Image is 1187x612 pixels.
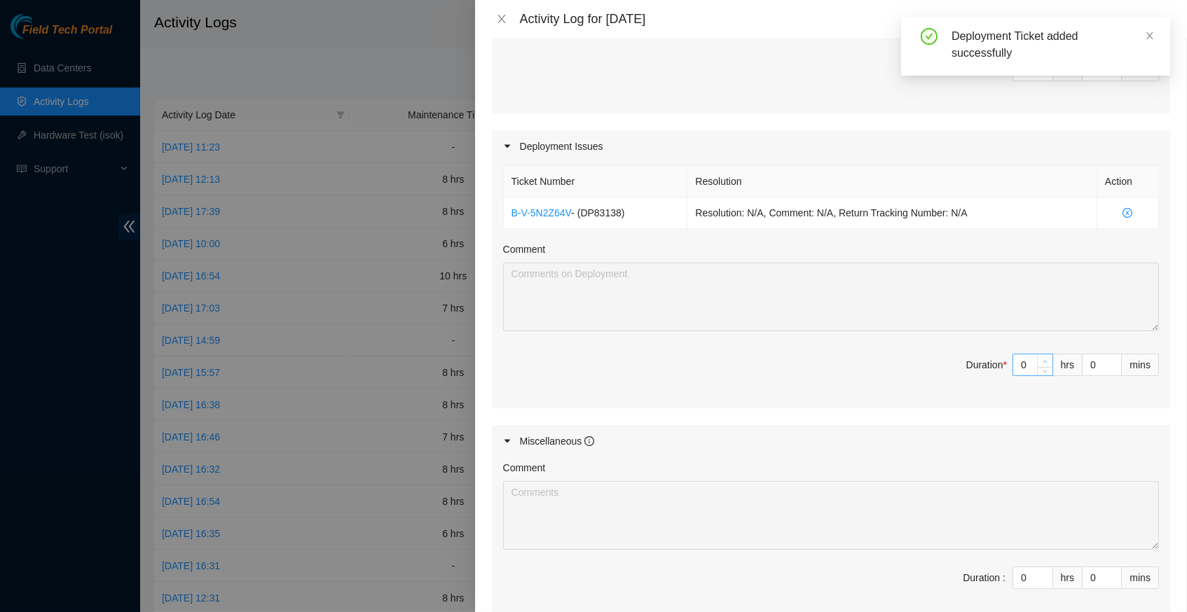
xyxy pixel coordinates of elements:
[503,460,546,475] label: Comment
[503,437,512,445] span: caret-right
[571,207,624,218] span: - ( DP83138 )
[520,433,595,449] div: Miscellaneous
[503,263,1159,331] textarea: Comment
[492,13,512,26] button: Close
[1041,357,1050,366] span: up
[492,130,1170,162] div: Deployment Issues
[503,481,1159,550] textarea: Comment
[504,166,688,197] th: Ticket Number
[1105,208,1151,218] span: close-circle
[966,357,1007,373] div: Duration
[520,11,1170,27] div: Activity Log for [DATE]
[1122,354,1159,376] div: mins
[1041,368,1050,376] span: down
[512,207,572,218] a: B-V-5N2Z64V
[687,166,1097,197] th: Resolution
[1053,354,1083,376] div: hrs
[1145,31,1155,41] span: close
[496,13,507,25] span: close
[503,242,546,257] label: Comment
[503,142,512,151] span: caret-right
[1053,566,1083,589] div: hrs
[963,570,1006,585] div: Duration :
[1122,566,1159,589] div: mins
[687,197,1097,229] td: Resolution: N/A, Comment: N/A, Return Tracking Number: N/A
[1037,354,1052,367] span: Increase Value
[1097,166,1159,197] th: Action
[952,28,1153,62] div: Deployment Ticket added successfully
[921,28,938,45] span: check-circle
[492,425,1170,457] div: Miscellaneous info-circle
[584,436,594,446] span: info-circle
[1037,367,1052,375] span: Decrease Value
